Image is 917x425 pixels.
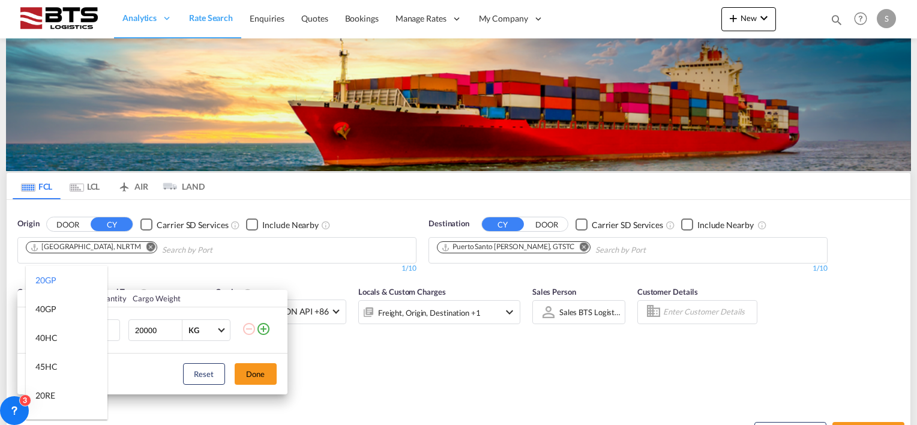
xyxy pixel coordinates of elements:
[35,303,56,315] div: 40GP
[35,390,55,402] div: 20RE
[35,361,58,373] div: 45HC
[35,274,56,286] div: 20GP
[35,332,58,344] div: 40HC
